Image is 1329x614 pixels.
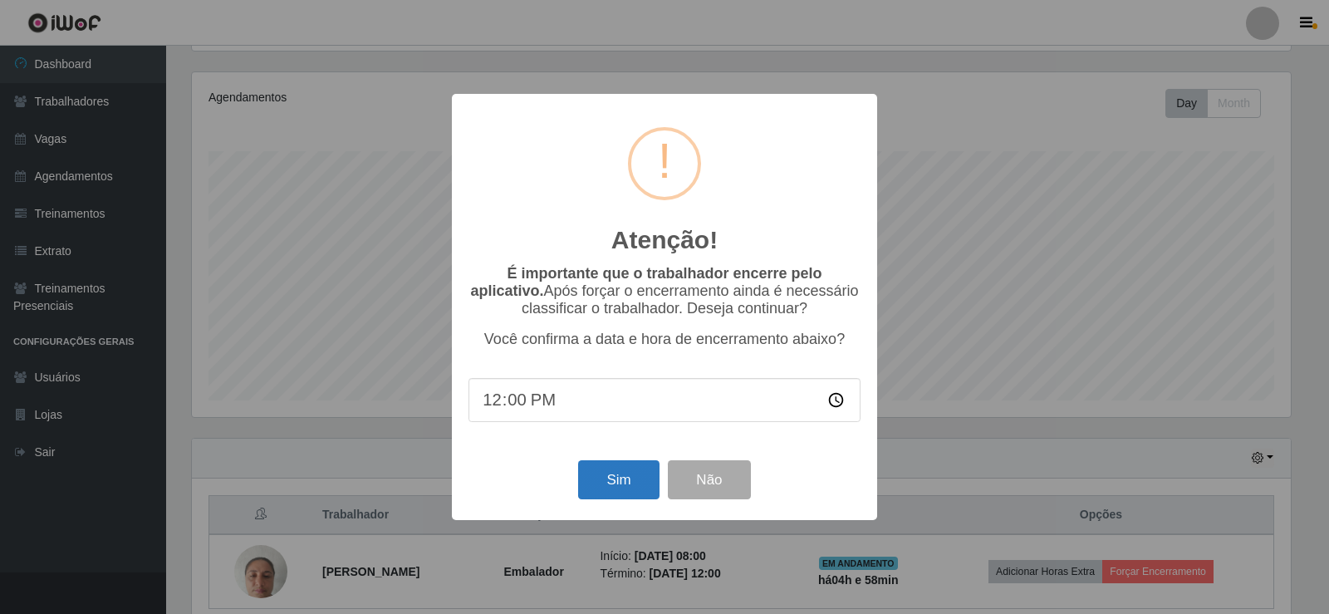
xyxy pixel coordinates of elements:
[470,265,821,299] b: É importante que o trabalhador encerre pelo aplicativo.
[611,225,718,255] h2: Atenção!
[468,331,861,348] p: Você confirma a data e hora de encerramento abaixo?
[578,460,659,499] button: Sim
[468,265,861,317] p: Após forçar o encerramento ainda é necessário classificar o trabalhador. Deseja continuar?
[668,460,750,499] button: Não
